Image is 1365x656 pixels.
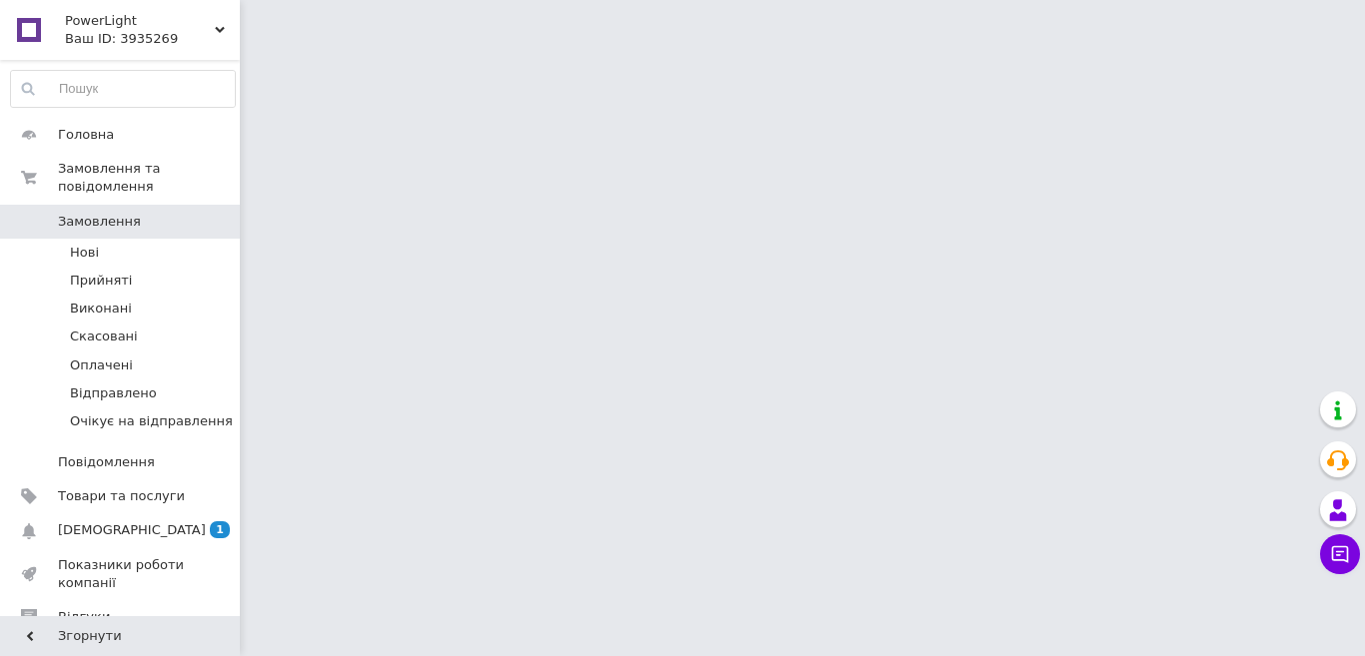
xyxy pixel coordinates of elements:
span: Замовлення [58,213,141,231]
span: Прийняті [70,272,132,290]
span: Замовлення та повідомлення [58,160,240,196]
span: Показники роботи компанії [58,556,185,592]
span: PowerLight [65,12,215,30]
button: Чат з покупцем [1320,534,1360,574]
span: 1 [210,521,230,538]
span: Виконані [70,300,132,318]
span: Скасовані [70,328,138,345]
span: Повідомлення [58,453,155,471]
span: Товари та послуги [58,487,185,505]
span: Відгуки [58,608,110,626]
span: Очікує на відправлення [70,412,233,430]
span: Нові [70,244,99,262]
span: Оплачені [70,356,133,374]
span: Відправлено [70,384,157,402]
span: [DEMOGRAPHIC_DATA] [58,521,206,539]
input: Пошук [11,71,235,107]
span: Головна [58,126,114,144]
div: Ваш ID: 3935269 [65,30,240,48]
